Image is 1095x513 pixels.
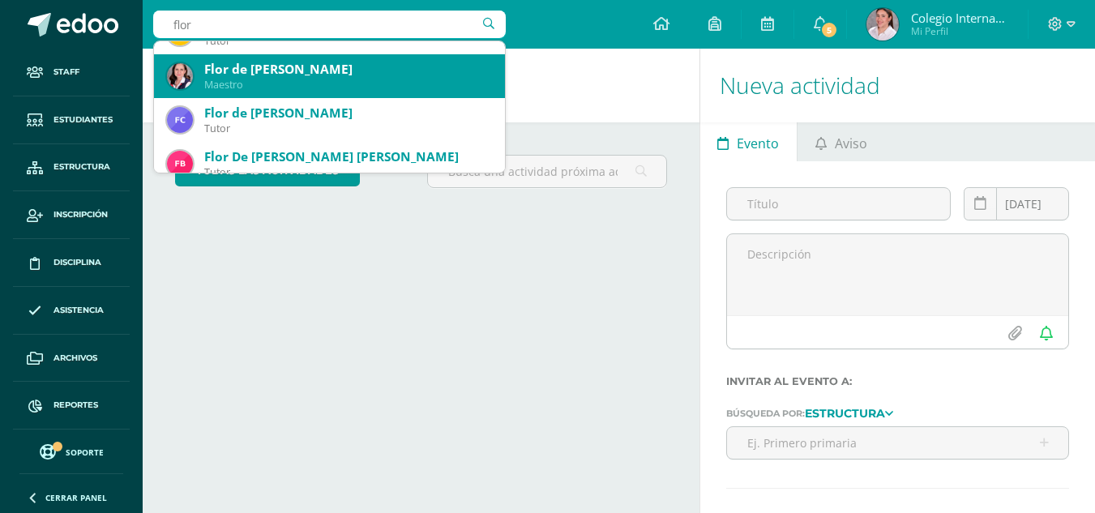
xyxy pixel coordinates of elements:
[13,382,130,430] a: Reportes
[53,352,97,365] span: Archivos
[700,122,797,161] a: Evento
[167,63,193,89] img: 03ff0526453eeaa6c283339c1e1f4035.png
[45,492,107,503] span: Cerrar panel
[720,49,1076,122] h1: Nueva actividad
[911,24,1008,38] span: Mi Perfil
[805,406,885,421] strong: Estructura
[820,21,838,39] span: 5
[13,49,130,96] a: Staff
[428,156,665,187] input: Busca una actividad próxima aquí...
[866,8,899,41] img: 5bfc06c399020dbe0f888ed06c1a3da4.png
[204,148,492,165] div: Flor De [PERSON_NAME] [PERSON_NAME]
[53,208,108,221] span: Inscripción
[737,124,779,163] span: Evento
[53,113,113,126] span: Estudiantes
[13,191,130,239] a: Inscripción
[835,124,867,163] span: Aviso
[204,78,492,92] div: Maestro
[53,256,101,269] span: Disciplina
[204,34,492,48] div: Tutor
[727,427,1068,459] input: Ej. Primero primaria
[53,304,104,317] span: Asistencia
[726,375,1069,387] label: Invitar al evento a:
[13,96,130,144] a: Estudiantes
[727,188,950,220] input: Título
[805,407,893,418] a: Estructura
[13,144,130,192] a: Estructura
[204,105,492,122] div: Flor de [PERSON_NAME]
[204,165,492,179] div: Tutor
[13,239,130,287] a: Disciplina
[167,107,193,133] img: 885b4abac21d74ba833e09debfd5dc52.png
[726,408,805,419] span: Búsqueda por:
[965,188,1068,220] input: Fecha de entrega
[53,399,98,412] span: Reportes
[204,61,492,78] div: Flor de [PERSON_NAME]
[19,440,123,462] a: Soporte
[167,151,193,177] img: 780b986e1cd9cb820589c42b92cd32ab.png
[13,335,130,383] a: Archivos
[13,287,130,335] a: Asistencia
[911,10,1008,26] span: Colegio Internacional
[53,160,110,173] span: Estructura
[204,122,492,135] div: Tutor
[53,66,79,79] span: Staff
[798,122,884,161] a: Aviso
[66,447,104,458] span: Soporte
[153,11,506,38] input: Busca un usuario...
